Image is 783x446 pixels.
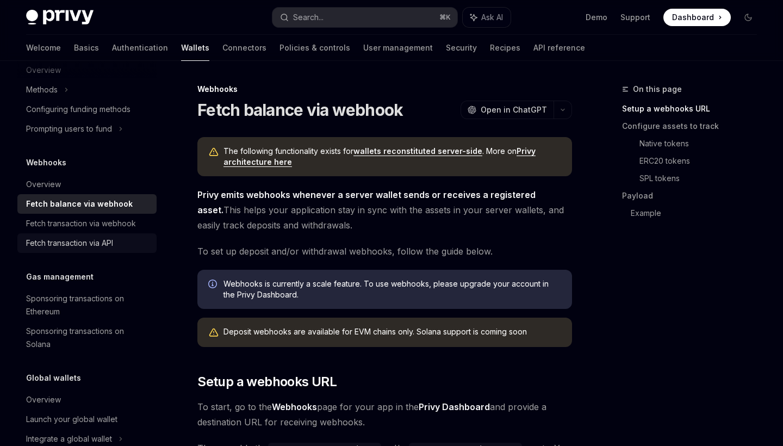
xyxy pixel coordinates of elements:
a: Policies & controls [279,35,350,61]
a: Configure assets to track [622,117,766,135]
a: Connectors [222,35,266,61]
div: Fetch transaction via API [26,237,113,250]
a: Payload [622,187,766,205]
button: Open in ChatGPT [461,101,554,119]
a: Basics [74,35,99,61]
a: Welcome [26,35,61,61]
a: Demo [586,12,607,23]
a: User management [363,35,433,61]
a: Configuring funding methods [17,100,157,119]
h5: Webhooks [26,156,66,169]
a: API reference [533,35,585,61]
div: Configuring funding methods [26,103,130,116]
a: Webhooks [272,401,317,413]
div: Prompting users to fund [26,122,112,135]
div: Launch your global wallet [26,413,117,426]
a: Fetch balance via webhook [17,194,157,214]
button: Search...⌘K [272,8,457,27]
a: SPL tokens [639,170,766,187]
h1: Fetch balance via webhook [197,100,403,120]
div: Overview [26,178,61,191]
svg: Warning [208,147,219,158]
span: The following functionality exists for . More on [223,146,561,168]
span: Open in ChatGPT [481,104,547,115]
h5: Gas management [26,270,94,283]
div: Search... [293,11,324,24]
span: This helps your application stay in sync with the assets in your server wallets, and easily track... [197,187,572,233]
div: Fetch balance via webhook [26,197,133,210]
span: On this page [633,83,682,96]
button: Ask AI [463,8,511,27]
a: Fetch transaction via webhook [17,214,157,233]
a: Authentication [112,35,168,61]
span: ⌘ K [439,13,451,22]
div: Integrate a global wallet [26,432,112,445]
a: Support [620,12,650,23]
h5: Global wallets [26,371,81,385]
span: Ask AI [481,12,503,23]
span: Webhooks is currently a scale feature. To use webhooks, please upgrade your account in the Privy ... [223,278,561,300]
a: Wallets [181,35,209,61]
span: Setup a webhooks URL [197,373,337,391]
svg: Warning [208,327,219,338]
a: Launch your global wallet [17,410,157,429]
a: Recipes [490,35,520,61]
strong: Privy emits webhooks whenever a server wallet sends or receives a registered asset. [197,189,536,215]
a: ERC20 tokens [639,152,766,170]
a: Overview [17,390,157,410]
a: Security [446,35,477,61]
div: Methods [26,83,58,96]
div: Webhooks [197,84,572,95]
strong: Webhooks [272,401,317,412]
span: To start, go to the page for your app in the and provide a destination URL for receiving webhooks. [197,399,572,430]
div: Fetch transaction via webhook [26,217,136,230]
div: Deposit webhooks are available for EVM chains only. Solana support is coming soon [223,326,561,338]
a: Setup a webhooks URL [622,100,766,117]
a: Sponsoring transactions on Solana [17,321,157,354]
a: wallets reconstituted server-side [353,146,482,156]
a: Sponsoring transactions on Ethereum [17,289,157,321]
img: dark logo [26,10,94,25]
div: Overview [26,393,61,406]
a: Privy Dashboard [419,401,490,413]
a: Example [631,205,766,222]
a: Overview [17,175,157,194]
a: Native tokens [639,135,766,152]
span: Dashboard [672,12,714,23]
button: Toggle dark mode [739,9,757,26]
svg: Info [208,280,219,290]
span: To set up deposit and/or withdrawal webhooks, follow the guide below. [197,244,572,259]
a: Fetch transaction via API [17,233,157,253]
div: Sponsoring transactions on Solana [26,325,150,351]
div: Sponsoring transactions on Ethereum [26,292,150,318]
a: Dashboard [663,9,731,26]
